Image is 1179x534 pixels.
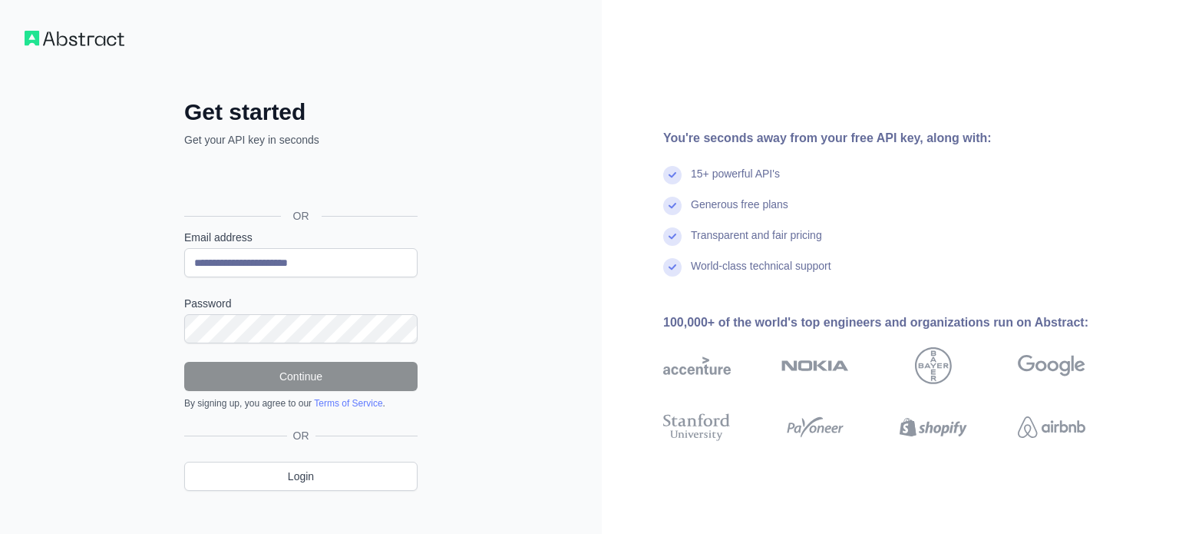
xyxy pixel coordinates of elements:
[184,132,418,148] p: Get your API key in seconds
[184,230,418,245] label: Email address
[691,166,780,197] div: 15+ powerful API's
[663,129,1134,148] div: You're seconds away from your free API key, along with:
[314,398,382,409] a: Terms of Service
[184,462,418,491] a: Login
[1018,410,1085,444] img: airbnb
[184,296,418,311] label: Password
[184,98,418,126] h2: Get started
[184,362,418,391] button: Continue
[663,313,1134,332] div: 100,000+ of the world's top engineers and organizations run on Abstract:
[184,397,418,410] div: By signing up, you agree to our .
[663,166,682,184] img: check mark
[900,410,967,444] img: shopify
[781,347,849,384] img: nokia
[781,410,849,444] img: payoneer
[663,258,682,277] img: check mark
[25,31,124,46] img: Workflow
[287,428,315,443] span: OR
[691,197,788,227] div: Generous free plans
[663,227,682,246] img: check mark
[663,347,731,384] img: accenture
[915,347,952,384] img: bayer
[281,208,322,224] span: OR
[691,227,822,258] div: Transparent and fair pricing
[1018,347,1085,384] img: google
[663,410,731,444] img: stanford university
[177,164,422,198] iframe: Tombol Login dengan Google
[663,197,682,215] img: check mark
[691,258,831,289] div: World-class technical support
